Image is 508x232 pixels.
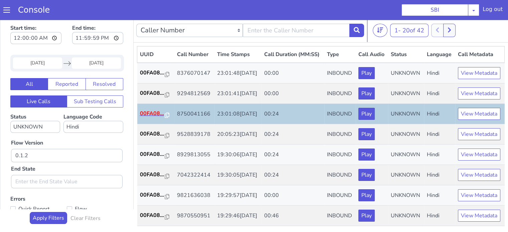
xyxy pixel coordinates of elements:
[324,85,356,106] td: INBOUND
[174,126,214,147] td: 8929813055
[358,171,375,183] button: Play
[424,44,455,65] td: Hindi
[10,77,67,89] button: Live Calls
[174,106,214,126] td: 9528839178
[174,208,214,228] td: 9301440284
[174,28,214,45] th: Call Number
[402,8,424,16] span: 20 of 42
[214,147,262,167] td: 19:30:05[DATE]
[11,131,123,144] input: Enter the Flow Version ID
[458,89,500,101] button: View Metadata
[458,49,500,61] button: View Metadata
[140,71,165,79] p: 00FA08...
[424,85,455,106] td: Hindi
[137,28,175,45] th: UUID
[70,197,101,203] h6: Clear Filters
[67,186,123,195] label: Flow
[424,28,455,45] th: Language
[140,50,165,58] p: 00FA08...
[140,111,172,120] a: 00FA08...
[388,208,424,228] td: UNKNOWN
[262,65,324,85] td: 00:00
[262,126,324,147] td: 00:24
[324,28,356,45] th: Type
[388,187,424,208] td: UNKNOWN
[10,14,61,26] input: Start time:
[324,106,356,126] td: INBOUND
[424,208,455,228] td: Hindi
[140,91,165,99] p: 00FA08...
[324,126,356,147] td: INBOUND
[10,60,48,72] button: All
[140,152,172,160] a: 00FA08...
[86,60,123,72] button: Resolved
[388,65,424,85] td: UNKNOWN
[458,171,500,183] button: View Metadata
[262,106,324,126] td: 00:24
[458,130,500,142] button: View Metadata
[358,191,375,203] button: Play
[140,50,172,58] a: 00FA08...
[174,85,214,106] td: 8750041166
[140,111,165,120] p: 00FA08...
[388,28,424,45] th: Status
[214,167,262,187] td: 19:29:57[DATE]
[140,132,165,140] p: 00FA08...
[262,167,324,187] td: 00:00
[388,126,424,147] td: UNKNOWN
[11,121,43,129] label: Flow Version
[458,110,500,122] button: View Metadata
[424,147,455,167] td: Hindi
[324,167,356,187] td: INBOUND
[262,44,324,65] td: 00:00
[358,110,375,122] button: Play
[140,132,172,140] a: 00FA08...
[140,193,165,201] p: 00FA08...
[262,28,324,45] th: Call Duration (MM:SS)
[324,208,356,228] td: INBOUND
[388,106,424,126] td: UNKNOWN
[10,95,60,114] label: Status
[140,193,172,201] a: 00FA08...
[358,89,375,101] button: Play
[356,28,388,45] th: Call Audio
[214,106,262,126] td: 20:05:23[DATE]
[214,65,262,85] td: 23:01:41[DATE]
[388,85,424,106] td: UNKNOWN
[174,147,214,167] td: 7042322414
[174,65,214,85] td: 9294812569
[10,186,67,195] label: Quick Report
[358,130,375,142] button: Play
[63,102,123,114] select: Language Code
[140,71,172,79] a: 00FA08...
[426,56,493,89] button: SBI
[174,167,214,187] td: 9821636038
[358,151,375,163] button: Play
[324,147,356,167] td: INBOUND
[324,44,356,65] td: INBOUND
[324,187,356,208] td: INBOUND
[214,126,262,147] td: 19:30:06[DATE]
[10,102,60,114] select: Status
[262,147,324,167] td: 00:24
[214,208,262,228] td: 19:29:35[DATE]
[174,187,214,208] td: 9870550951
[424,65,455,85] td: Hindi
[140,173,165,181] p: 00FA08...
[174,44,214,65] td: 8376070147
[243,5,349,19] input: Enter the Caller Number
[358,49,375,61] button: Play
[458,151,500,163] button: View Metadata
[458,69,500,81] button: View Metadata
[424,187,455,208] td: Hindi
[388,44,424,65] td: UNKNOWN
[214,85,262,106] td: 23:01:08[DATE]
[324,65,356,85] td: INBOUND
[11,147,35,155] label: End State
[214,28,262,45] th: Time Stamps
[262,208,324,228] td: 00:24
[63,95,123,114] label: Language Code
[358,69,375,81] button: Play
[424,126,455,147] td: Hindi
[390,5,429,19] button: 1- 20of 42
